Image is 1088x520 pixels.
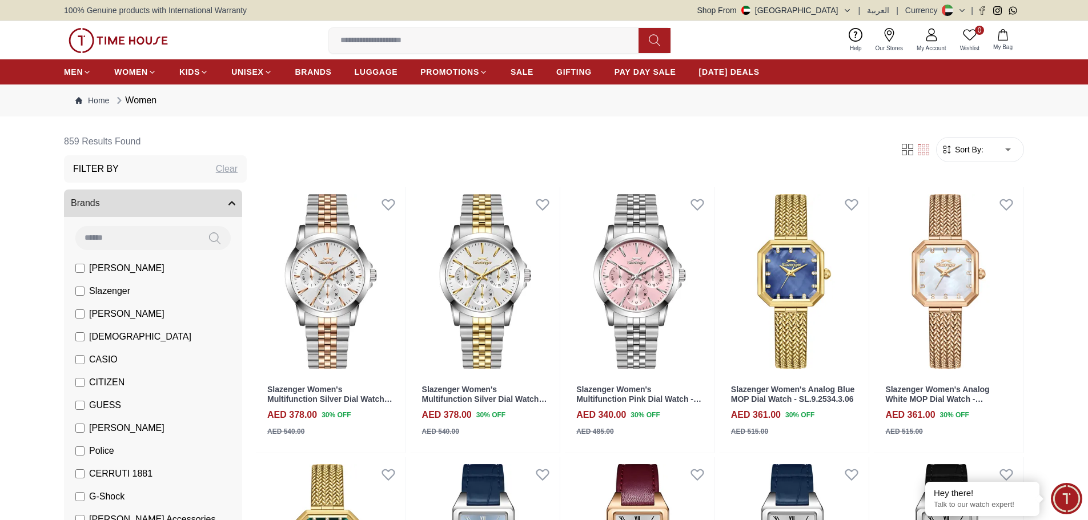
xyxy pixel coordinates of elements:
[858,5,861,16] span: |
[75,424,85,433] input: [PERSON_NAME]
[75,309,85,319] input: [PERSON_NAME]
[73,162,119,176] h3: Filter By
[89,444,114,458] span: Police
[89,330,191,344] span: [DEMOGRAPHIC_DATA]
[955,44,984,53] span: Wishlist
[940,410,969,420] span: 30 % OFF
[422,408,472,422] h4: AED 378.00
[869,26,910,55] a: Our Stores
[731,426,768,437] div: AED 515.00
[511,66,533,78] span: SALE
[114,94,156,107] div: Women
[114,66,148,78] span: WOMEN
[267,385,392,413] a: Slazenger Women's Multifunction Silver Dial Watch - SL.9.2553.2.07
[871,44,908,53] span: Our Stores
[953,144,983,155] span: Sort By:
[89,353,118,366] span: CASIO
[64,66,83,78] span: MEN
[256,187,406,376] a: Slazenger Women's Multifunction Silver Dial Watch - SL.9.2553.2.07
[885,426,922,437] div: AED 515.00
[75,264,85,273] input: [PERSON_NAME]
[975,26,984,35] span: 0
[912,44,951,53] span: My Account
[71,196,100,210] span: Brands
[993,6,1002,15] a: Instagram
[422,385,547,413] a: Slazenger Women's Multifunction Silver Dial Watch - SL.9.2553.2.06
[322,410,351,420] span: 30 % OFF
[741,6,750,15] img: United Arab Emirates
[64,128,247,155] h6: 859 Results Found
[631,410,660,420] span: 30 % OFF
[295,62,332,82] a: BRANDS
[476,410,505,420] span: 30 % OFF
[267,408,317,422] h4: AED 378.00
[64,62,91,82] a: MEN
[941,144,983,155] button: Sort By:
[953,26,986,55] a: 0Wishlist
[64,84,1024,116] nav: Breadcrumb
[89,284,130,298] span: Slazenger
[75,355,85,364] input: CASIO
[75,95,109,106] a: Home
[75,492,85,501] input: G-Shock
[576,408,626,422] h4: AED 340.00
[576,385,701,413] a: Slazenger Women's Multifunction Pink Dial Watch - SL.9.2553.2.04
[114,62,156,82] a: WOMEN
[697,5,852,16] button: Shop From[GEOGRAPHIC_DATA]
[89,376,125,389] span: CITIZEN
[75,401,85,410] input: GUESS
[75,332,85,341] input: [DEMOGRAPHIC_DATA]
[845,44,866,53] span: Help
[615,66,676,78] span: PAY DAY SALE
[231,66,263,78] span: UNISEX
[874,187,1023,376] img: Slazenger Women's Analog White MOP Dial Watch - SL.9.2534.3.03
[885,385,989,413] a: Slazenger Women's Analog White MOP Dial Watch - SL.9.2534.3.03
[896,5,898,16] span: |
[989,43,1017,51] span: My Bag
[699,62,760,82] a: [DATE] DEALS
[1051,483,1082,514] div: Chat Widget
[89,307,164,321] span: [PERSON_NAME]
[75,378,85,387] input: CITIZEN
[64,190,242,217] button: Brands
[295,66,332,78] span: BRANDS
[699,66,760,78] span: [DATE] DEALS
[867,5,889,16] button: العربية
[216,162,238,176] div: Clear
[843,26,869,55] a: Help
[355,62,398,82] a: LUGGAGE
[75,469,85,478] input: CERRUTI 1881
[731,385,854,404] a: Slazenger Women's Analog Blue MOP Dial Watch - SL.9.2534.3.06
[934,487,1031,499] div: Hey there!
[556,66,592,78] span: GIFTING
[89,467,152,481] span: CERRUTI 1881
[556,62,592,82] a: GIFTING
[89,261,164,275] span: [PERSON_NAME]
[565,187,714,376] img: Slazenger Women's Multifunction Pink Dial Watch - SL.9.2553.2.04
[720,187,869,376] img: Slazenger Women's Analog Blue MOP Dial Watch - SL.9.2534.3.06
[75,446,85,455] input: Police
[511,62,533,82] a: SALE
[89,421,164,435] span: [PERSON_NAME]
[986,27,1019,54] button: My Bag
[267,426,304,437] div: AED 540.00
[785,410,814,420] span: 30 % OFF
[420,66,479,78] span: PROMOTIONS
[971,5,973,16] span: |
[179,66,200,78] span: KIDS
[420,62,488,82] a: PROMOTIONS
[411,187,560,376] img: Slazenger Women's Multifunction Silver Dial Watch - SL.9.2553.2.06
[905,5,942,16] div: Currency
[576,426,613,437] div: AED 485.00
[934,500,1031,510] p: Talk to our watch expert!
[69,28,168,53] img: ...
[978,6,986,15] a: Facebook
[64,5,247,16] span: 100% Genuine products with International Warranty
[89,490,125,503] span: G-Shock
[422,426,459,437] div: AED 540.00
